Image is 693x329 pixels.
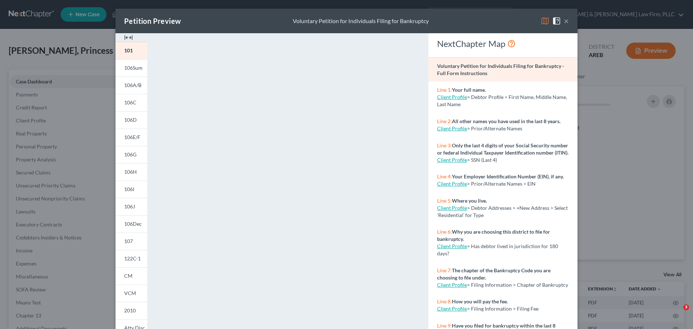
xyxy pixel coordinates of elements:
strong: Voluntary Petition for Individuals Filing for Bankruptcy - Full Form Instructions [437,63,564,76]
a: Client Profile [437,125,467,131]
a: 106H [115,163,147,181]
span: 106I [124,186,134,192]
span: 101 [124,47,133,53]
a: 106E/F [115,129,147,146]
div: Voluntary Petition for Individuals Filing for Bankruptcy [293,17,429,25]
a: 106I [115,181,147,198]
img: expand-e0f6d898513216a626fdd78e52531dac95497ffd26381d4c15ee2fc46db09dca.svg [124,33,133,42]
span: Line 3: [437,142,452,148]
strong: Your Employer Identification Number (EIN), if any. [452,173,564,179]
a: VCM [115,285,147,302]
a: Client Profile [437,205,467,211]
strong: Only the last 4 digits of your Social Security number or federal Individual Taxpayer Identificati... [437,142,568,156]
span: 106D [124,117,137,123]
span: 3 [683,304,689,310]
a: 106Dec [115,215,147,233]
a: 106G [115,146,147,163]
span: Line 8: [437,298,452,304]
a: Client Profile [437,243,467,249]
strong: All other names you have used in the last 8 years. [452,118,561,124]
span: > Prior/Alternate Names > EIN [467,181,536,187]
span: 122C-1 [124,255,141,261]
a: Client Profile [437,282,467,288]
a: CM [115,267,147,285]
span: 106Dec [124,221,142,227]
span: CM [124,273,132,279]
span: VCM [124,290,136,296]
span: Line 1: [437,87,452,93]
strong: Why you are choosing this district to file for bankruptcy. [437,229,550,242]
span: 106E/F [124,134,140,140]
strong: The chapter of the Bankruptcy Code you are choosing to file under. [437,267,550,281]
a: Client Profile [437,94,467,100]
span: 2010 [124,307,136,313]
span: Line 7: [437,267,452,273]
span: 106C [124,99,136,105]
span: Line 5: [437,198,452,204]
span: Line 4: [437,173,452,179]
span: 107 [124,238,133,244]
a: Client Profile [437,181,467,187]
a: 106A/B [115,77,147,94]
span: > Debtor Profile > First Name, Middle Name, Last Name [437,94,567,107]
a: 2010 [115,302,147,319]
span: 106J [124,203,135,209]
span: 106Sum [124,65,143,71]
span: > Filing Information > Chapter of Bankruptcy [467,282,568,288]
button: × [564,17,569,25]
a: 101 [115,42,147,59]
a: 106C [115,94,147,111]
a: 107 [115,233,147,250]
span: > Has debtor lived in jurisdiction for 180 days? [437,243,558,256]
span: > SSN (Last 4) [467,157,497,163]
a: Client Profile [437,306,467,312]
img: help-close-5ba153eb36485ed6c1ea00a893f15db1cb9b99d6cae46e1a8edb6c62d00a1a76.svg [552,17,561,25]
a: 106Sum [115,59,147,77]
a: Client Profile [437,157,467,163]
a: 106D [115,111,147,129]
span: Line 2: [437,118,452,124]
div: Petition Preview [124,16,181,26]
span: 106G [124,151,136,157]
span: 106A/B [124,82,141,88]
span: Line 9: [437,322,452,329]
span: Line 6: [437,229,452,235]
a: 122C-1 [115,250,147,267]
strong: Your full name. [452,87,486,93]
span: > Prior/Alternate Names [467,125,522,131]
img: map-eea8200ae884c6f1103ae1953ef3d486a96c86aabb227e865a55264e3737af1f.svg [541,17,549,25]
span: 106H [124,169,137,175]
div: NextChapter Map [437,38,569,49]
iframe: Intercom live chat [668,304,686,322]
span: > Filing Information > Filing Fee [467,306,539,312]
strong: How you will pay the fee. [452,298,508,304]
a: 106J [115,198,147,215]
strong: Where you live. [452,198,487,204]
span: > Debtor Addresses > +New Address > Select 'Residential' for Type [437,205,568,218]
